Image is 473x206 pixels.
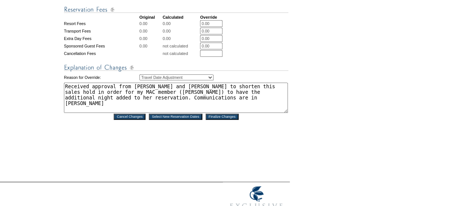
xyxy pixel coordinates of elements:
[139,15,162,19] td: Original
[163,43,199,49] td: not calculated
[139,28,162,34] td: 0.00
[64,50,139,57] td: Cancellation Fees
[64,43,139,49] td: Sponsored Guest Fees
[200,15,233,19] td: Override
[64,20,139,27] td: Resort Fees
[139,35,162,42] td: 0.00
[163,20,199,27] td: 0.00
[64,35,139,42] td: Extra Day Fees
[163,28,199,34] td: 0.00
[163,35,199,42] td: 0.00
[64,63,288,72] img: Explanation of Changes
[139,43,162,49] td: 0.00
[163,50,199,57] td: not calculated
[64,28,139,34] td: Transport Fees
[64,5,288,14] img: Reservation Fees
[64,73,139,82] td: Reason for Override:
[206,114,239,120] input: Finalize Changes
[114,114,145,120] input: Cancel Changes
[163,15,199,19] td: Calculated
[139,20,162,27] td: 0.00
[149,114,202,120] input: Select New Reservation Dates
